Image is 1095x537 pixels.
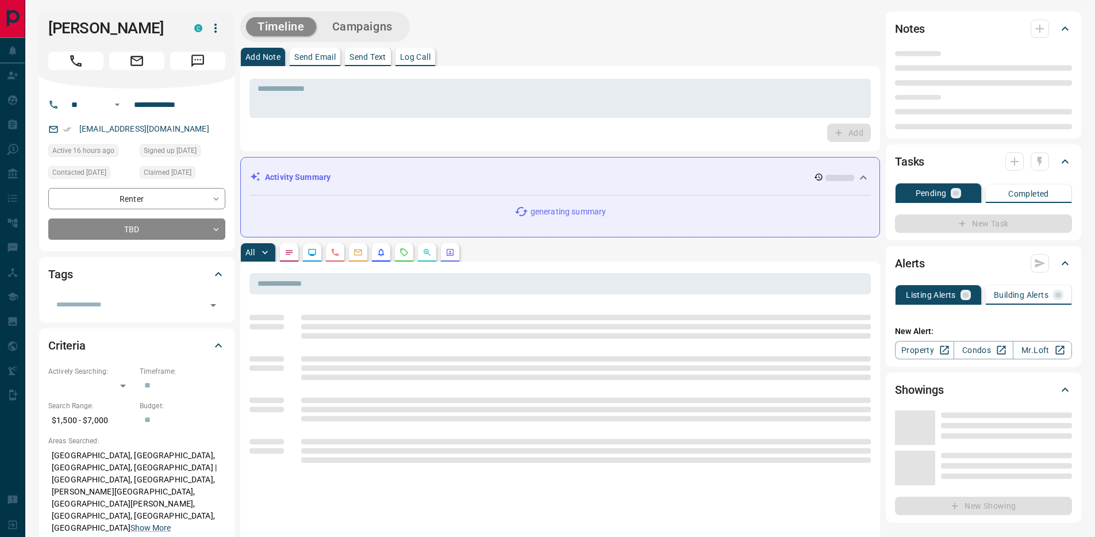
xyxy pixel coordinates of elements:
[1013,341,1072,359] a: Mr.Loft
[994,291,1048,299] p: Building Alerts
[48,366,134,377] p: Actively Searching:
[245,53,281,61] p: Add Note
[48,218,225,240] div: TBD
[48,52,103,70] span: Call
[48,144,134,160] div: Sun Aug 17 2025
[79,124,209,133] a: [EMAIL_ADDRESS][DOMAIN_NAME]
[308,248,317,257] svg: Lead Browsing Activity
[895,250,1072,277] div: Alerts
[399,248,409,257] svg: Requests
[895,341,954,359] a: Property
[321,17,404,36] button: Campaigns
[895,15,1072,43] div: Notes
[109,52,164,70] span: Email
[170,52,225,70] span: Message
[110,98,124,112] button: Open
[140,401,225,411] p: Budget:
[48,332,225,359] div: Criteria
[331,248,340,257] svg: Calls
[63,125,71,133] svg: Email Verified
[48,436,225,446] p: Areas Searched:
[376,248,386,257] svg: Listing Alerts
[205,297,221,313] button: Open
[954,341,1013,359] a: Condos
[48,260,225,288] div: Tags
[400,53,431,61] p: Log Call
[48,166,134,182] div: Wed Apr 30 2025
[194,24,202,32] div: condos.ca
[294,53,336,61] p: Send Email
[250,167,870,188] div: Activity Summary
[48,265,72,283] h2: Tags
[1008,190,1049,198] p: Completed
[130,522,171,534] button: Show More
[349,53,386,61] p: Send Text
[246,17,316,36] button: Timeline
[895,152,924,171] h2: Tasks
[895,325,1072,337] p: New Alert:
[895,148,1072,175] div: Tasks
[916,189,947,197] p: Pending
[48,188,225,209] div: Renter
[895,376,1072,404] div: Showings
[48,411,134,430] p: $1,500 - $7,000
[906,291,956,299] p: Listing Alerts
[285,248,294,257] svg: Notes
[140,166,225,182] div: Wed Apr 30 2025
[140,144,225,160] div: Tue Apr 29 2025
[422,248,432,257] svg: Opportunities
[140,366,225,377] p: Timeframe:
[895,381,944,399] h2: Showings
[531,206,606,218] p: generating summary
[895,254,925,273] h2: Alerts
[52,145,114,156] span: Active 16 hours ago
[245,248,255,256] p: All
[48,401,134,411] p: Search Range:
[895,20,925,38] h2: Notes
[144,167,191,178] span: Claimed [DATE]
[445,248,455,257] svg: Agent Actions
[52,167,106,178] span: Contacted [DATE]
[144,145,197,156] span: Signed up [DATE]
[354,248,363,257] svg: Emails
[48,336,86,355] h2: Criteria
[265,171,331,183] p: Activity Summary
[48,19,177,37] h1: [PERSON_NAME]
